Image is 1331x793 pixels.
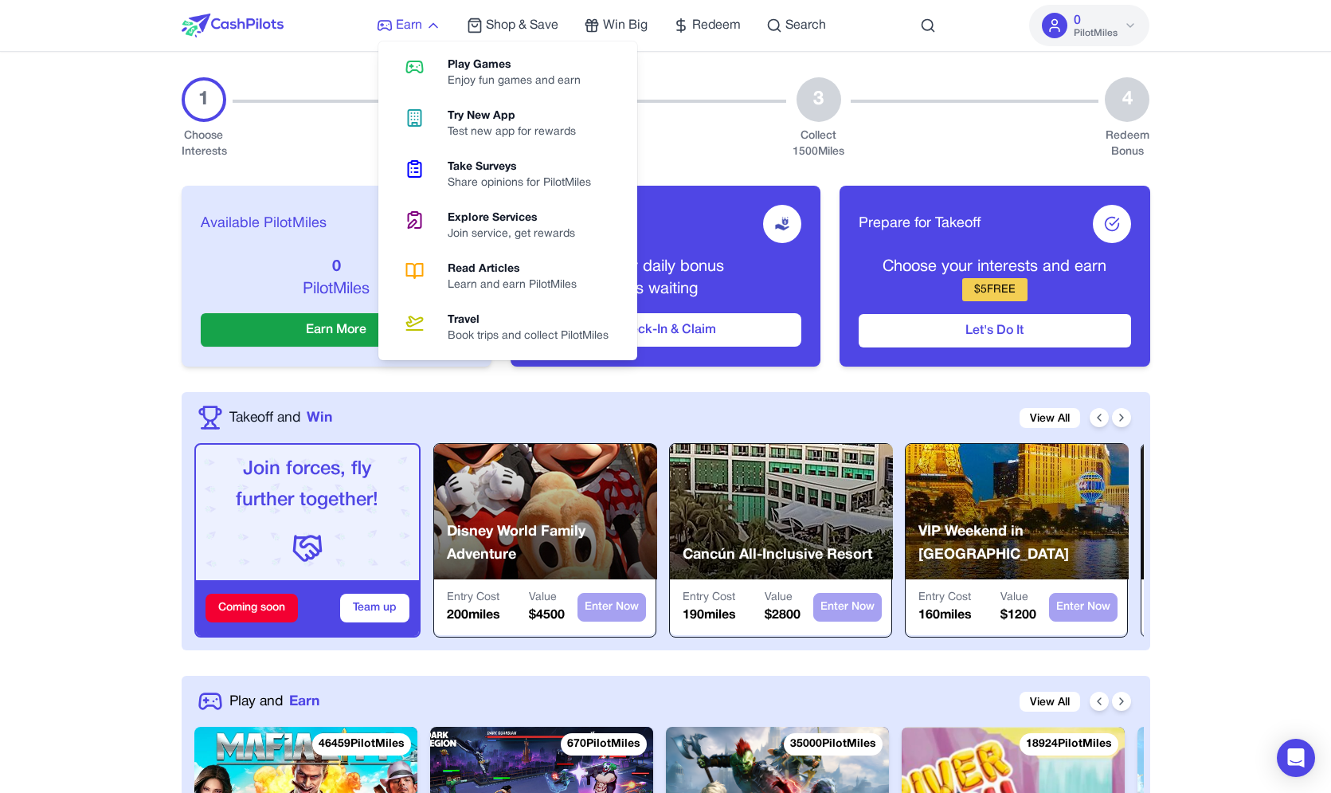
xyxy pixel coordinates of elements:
[448,261,589,277] div: Read Articles
[206,594,298,622] div: Coming soon
[1074,27,1118,40] span: PilotMiles
[765,590,801,606] p: Value
[307,407,332,428] span: Win
[447,606,500,625] p: 200 miles
[385,48,631,99] a: Play GamesEnjoy fun games and earn
[448,124,589,140] div: Test new app for rewards
[385,303,631,354] a: TravelBook trips and collect PilotMiles
[918,606,972,625] p: 160 miles
[1000,606,1036,625] p: $ 1200
[1020,733,1118,756] div: 18924 PilotMiles
[201,278,472,300] p: PilotMiles
[1105,77,1149,122] div: 4
[561,733,647,756] div: 670 PilotMiles
[182,77,226,122] div: 1
[448,210,588,226] div: Explore Services
[448,159,604,175] div: Take Surveys
[201,313,472,347] button: Earn More
[1277,739,1315,777] div: Open Intercom Messenger
[859,213,981,235] span: Prepare for Takeoff
[289,691,319,712] span: Earn
[447,520,657,567] p: Disney World Family Adventure
[683,606,736,625] p: 190 miles
[859,256,1130,278] p: Choose your interests and earn
[201,213,327,235] span: Available PilotMiles
[209,454,406,516] p: Join forces, fly further together!
[584,16,648,35] a: Win Big
[765,606,801,625] p: $ 2800
[632,282,698,296] span: is waiting
[448,226,588,242] div: Join service, get rewards
[1029,5,1149,46] button: 0PilotMiles
[448,108,589,124] div: Try New App
[1105,128,1149,160] div: Redeem Bonus
[529,590,565,606] p: Value
[603,16,648,35] span: Win Big
[774,216,790,232] img: receive-dollar
[377,16,441,35] a: Earn
[340,594,409,622] button: Team up
[385,201,631,252] a: Explore ServicesJoin service, get rewards
[529,606,565,625] p: $ 4500
[448,277,589,293] div: Learn and earn PilotMiles
[229,691,319,712] a: Play andEarn
[467,16,558,35] a: Shop & Save
[229,407,300,428] span: Takeoff and
[530,313,801,347] button: Check-In & Claim
[1020,692,1080,712] a: View All
[1074,11,1081,30] span: 0
[683,544,872,567] p: Cancún All-Inclusive Resort
[784,733,883,756] div: 35000 PilotMiles
[312,733,411,756] div: 46459 PilotMiles
[793,128,844,160] div: Collect 1500 Miles
[785,16,826,35] span: Search
[918,590,972,606] p: Entry Cost
[486,16,558,35] span: Shop & Save
[385,252,631,303] a: Read ArticlesLearn and earn PilotMiles
[448,312,621,328] div: Travel
[182,14,284,37] img: CashPilots Logo
[683,590,736,606] p: Entry Cost
[813,593,882,622] button: Enter Now
[766,16,826,35] a: Search
[385,99,631,150] a: Try New AppTest new app for rewards
[1020,408,1080,428] a: View All
[182,128,226,160] div: Choose Interests
[229,691,283,712] span: Play and
[448,175,604,191] div: Share opinions for PilotMiles
[692,16,741,35] span: Redeem
[530,256,801,278] p: Your daily bonus
[201,256,472,278] p: 0
[1049,593,1118,622] button: Enter Now
[385,150,631,201] a: Take SurveysShare opinions for PilotMiles
[229,407,332,428] a: Takeoff andWin
[918,520,1129,567] p: VIP Weekend in [GEOGRAPHIC_DATA]
[1000,590,1036,606] p: Value
[859,314,1130,347] button: Let's Do It
[447,590,500,606] p: Entry Cost
[448,73,593,89] div: Enjoy fun games and earn
[577,593,646,622] button: Enter Now
[797,77,841,122] div: 3
[448,328,621,344] div: Book trips and collect PilotMiles
[673,16,741,35] a: Redeem
[396,16,422,35] span: Earn
[962,278,1028,301] div: $ 5 FREE
[448,57,593,73] div: Play Games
